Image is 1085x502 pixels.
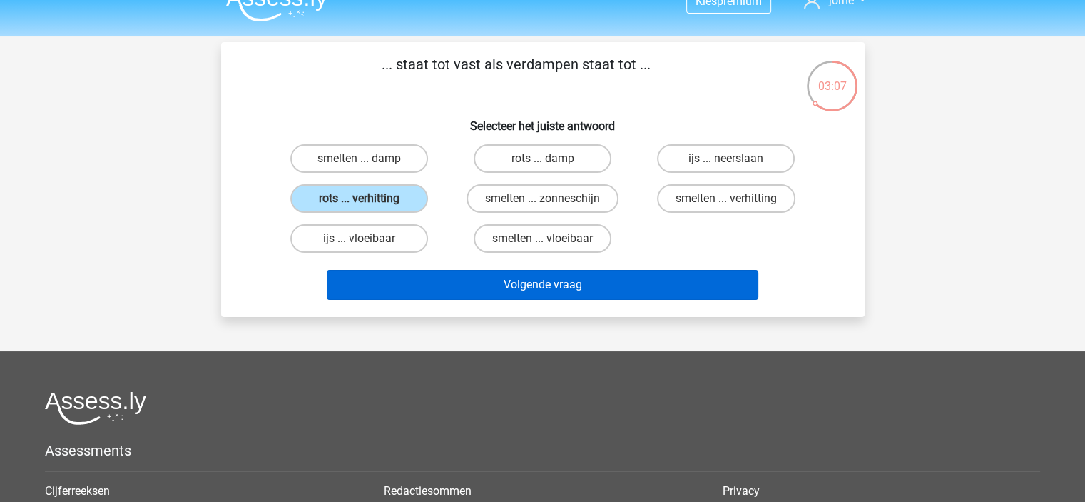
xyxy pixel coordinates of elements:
label: smelten ... verhitting [657,184,795,213]
label: ijs ... vloeibaar [290,224,428,253]
label: smelten ... damp [290,144,428,173]
label: ijs ... neerslaan [657,144,795,173]
div: 03:07 [805,59,859,95]
label: rots ... damp [474,144,611,173]
label: rots ... verhitting [290,184,428,213]
img: Assessly logo [45,391,146,425]
a: Cijferreeksen [45,484,110,498]
a: Redactiesommen [384,484,472,498]
h5: Assessments [45,442,1040,459]
h6: Selecteer het juiste antwoord [244,108,842,133]
label: smelten ... zonneschijn [467,184,618,213]
a: Privacy [723,484,760,498]
label: smelten ... vloeibaar [474,224,611,253]
button: Volgende vraag [327,270,758,300]
p: ... staat tot vast als verdampen staat tot ... [244,54,788,96]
